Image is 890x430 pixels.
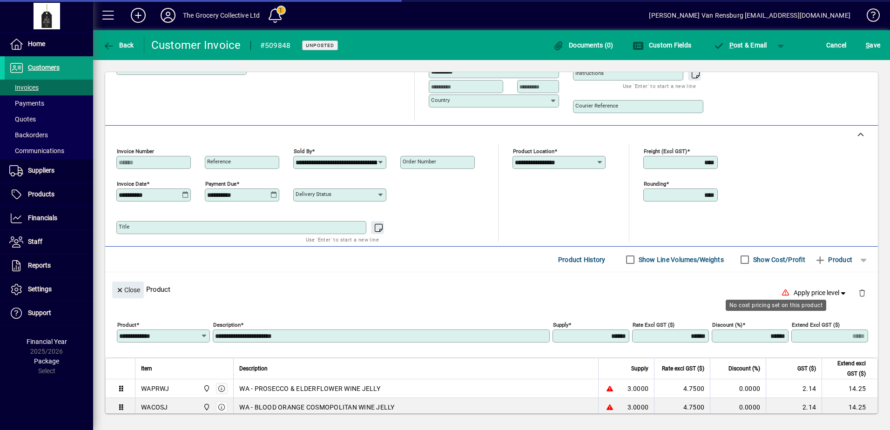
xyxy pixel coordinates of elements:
a: Products [5,183,93,206]
mat-label: Rounding [644,181,666,187]
mat-label: Reference [207,158,231,165]
span: ost & Email [713,41,767,49]
mat-label: Invoice number [117,148,154,155]
div: No cost pricing set on this product [726,300,826,311]
td: 2.14 [766,398,822,417]
mat-label: Delivery status [296,191,331,197]
button: Post & Email [708,37,772,54]
button: Delete [851,282,873,304]
span: Support [28,309,51,316]
td: 0.0000 [710,379,766,398]
a: Suppliers [5,159,93,182]
a: Financials [5,207,93,230]
a: Home [5,33,93,56]
mat-label: Instructions [575,70,604,76]
span: WA - PROSECCO & ELDERFLOWER WINE JELLY [239,384,380,393]
span: Description [239,363,268,374]
button: Profile [153,7,183,24]
mat-label: Supply [553,322,568,328]
mat-label: Title [119,223,129,230]
span: GST ($) [797,363,816,374]
app-page-header-button: Back [93,37,144,54]
mat-label: Product location [513,148,554,155]
div: 4.7500 [660,384,704,393]
mat-label: Invoice date [117,181,147,187]
a: Knowledge Base [860,2,878,32]
span: Communications [9,147,64,155]
button: Add [123,7,153,24]
div: WACOSJ [141,403,168,412]
div: #509848 [260,38,291,53]
span: Home [28,40,45,47]
span: 3.0000 [627,403,649,412]
mat-label: Discount (%) [712,322,742,328]
span: Invoices [9,84,39,91]
mat-label: Order number [403,158,436,165]
div: WAPRWJ [141,384,169,393]
span: S [866,41,870,49]
td: 0.0000 [710,398,766,417]
mat-label: Courier Reference [575,102,618,109]
a: Quotes [5,111,93,127]
mat-label: Sold by [294,148,312,155]
span: Financial Year [27,338,67,345]
a: Communications [5,143,93,159]
span: Backorders [9,131,48,139]
a: Backorders [5,127,93,143]
span: Products [28,190,54,198]
button: Documents (0) [551,37,616,54]
mat-label: Product [117,322,136,328]
span: Custom Fields [633,41,691,49]
span: Package [34,357,59,365]
app-page-header-button: Delete [851,289,873,297]
a: Invoices [5,80,93,95]
mat-hint: Use 'Enter' to start a new line [306,234,379,245]
span: P [729,41,734,49]
span: Suppliers [28,167,54,174]
span: Rate excl GST ($) [662,363,704,374]
a: Settings [5,278,93,301]
mat-label: Extend excl GST ($) [792,322,840,328]
a: Staff [5,230,93,254]
span: Financials [28,214,57,222]
button: Product History [554,251,609,268]
mat-label: Payment due [205,181,236,187]
a: Reports [5,254,93,277]
td: 14.25 [822,398,877,417]
span: Customers [28,64,60,71]
button: Close [112,282,144,298]
td: 14.25 [822,379,877,398]
span: Payments [9,100,44,107]
span: Quotes [9,115,36,123]
app-page-header-button: Close [110,285,146,294]
span: ave [866,38,880,53]
button: Cancel [824,37,849,54]
button: Back [101,37,136,54]
span: 4/75 Apollo Drive [201,383,211,394]
div: Product [105,272,878,306]
span: Discount (%) [728,363,760,374]
span: WA - BLOOD ORANGE COSMOPOLITAN WINE JELLY [239,403,394,412]
span: Documents (0) [553,41,614,49]
span: Apply price level [794,288,848,298]
button: Save [863,37,883,54]
span: Settings [28,285,52,293]
span: Supply [631,363,648,374]
div: 4.7500 [660,403,704,412]
button: Custom Fields [630,37,694,54]
span: Unposted [306,42,334,48]
div: Customer Invoice [151,38,241,53]
div: The Grocery Collective Ltd [183,8,260,23]
span: Reports [28,262,51,269]
span: Cancel [826,38,847,53]
div: [PERSON_NAME] Van Rensburg [EMAIL_ADDRESS][DOMAIN_NAME] [649,8,850,23]
span: Close [116,282,140,298]
span: Staff [28,238,42,245]
a: Payments [5,95,93,111]
mat-label: Description [213,322,241,328]
td: 2.14 [766,379,822,398]
span: 4/75 Apollo Drive [201,402,211,412]
button: Apply price level [790,285,851,302]
span: Item [141,363,152,374]
span: Back [103,41,134,49]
